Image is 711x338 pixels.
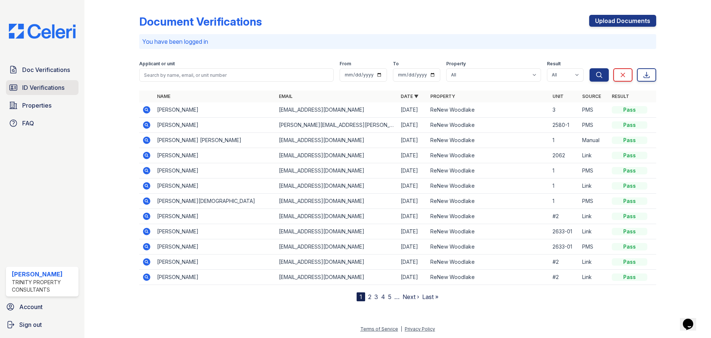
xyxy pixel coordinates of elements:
td: ReNew Woodlake [427,133,549,148]
div: Pass [612,213,647,220]
a: Name [157,93,170,99]
p: You have been logged in [142,37,653,46]
td: [PERSON_NAME] [154,224,276,239]
td: Manual [579,133,609,148]
td: [PERSON_NAME] [154,178,276,194]
td: ReNew Woodlake [427,148,549,163]
td: PMS [579,239,609,255]
a: Properties [6,98,79,113]
td: ReNew Woodlake [427,239,549,255]
a: Last » [422,293,438,301]
a: 4 [381,293,385,301]
div: Pass [612,273,647,281]
td: [EMAIL_ADDRESS][DOMAIN_NAME] [276,209,398,224]
td: ReNew Woodlake [427,270,549,285]
a: Privacy Policy [405,326,435,332]
td: [PERSON_NAME] [154,255,276,270]
div: | [401,326,402,332]
a: Terms of Service [360,326,398,332]
td: ReNew Woodlake [427,224,549,239]
td: ReNew Woodlake [427,255,549,270]
div: Pass [612,182,647,190]
a: Account [3,299,81,314]
td: [PERSON_NAME] [154,118,276,133]
div: Pass [612,137,647,144]
a: Result [612,93,629,99]
div: Pass [612,197,647,205]
div: Pass [612,228,647,235]
div: Pass [612,167,647,174]
a: Date ▼ [401,93,418,99]
span: Account [19,302,43,311]
td: [PERSON_NAME] [154,239,276,255]
td: [EMAIL_ADDRESS][DOMAIN_NAME] [276,133,398,148]
td: [PERSON_NAME] [154,148,276,163]
td: 3 [550,102,579,118]
td: 2633-01 [550,224,579,239]
td: Link [579,178,609,194]
td: ReNew Woodlake [427,194,549,209]
td: [DATE] [398,194,427,209]
td: #2 [550,255,579,270]
a: Doc Verifications [6,62,79,77]
td: ReNew Woodlake [427,178,549,194]
td: Link [579,270,609,285]
td: [EMAIL_ADDRESS][DOMAIN_NAME] [276,270,398,285]
td: [DATE] [398,118,427,133]
td: [PERSON_NAME] [154,270,276,285]
td: PMS [579,102,609,118]
a: Property [430,93,455,99]
td: [DATE] [398,239,427,255]
td: [PERSON_NAME] [154,209,276,224]
td: [DATE] [398,133,427,148]
div: Pass [612,106,647,114]
td: PMS [579,163,609,178]
td: [EMAIL_ADDRESS][DOMAIN_NAME] [276,224,398,239]
span: Doc Verifications [22,65,70,74]
div: Document Verifications [139,15,262,28]
label: Result [547,61,561,67]
a: ID Verifications [6,80,79,95]
a: Next › [403,293,419,301]
td: [DATE] [398,270,427,285]
td: 2062 [550,148,579,163]
td: [PERSON_NAME][EMAIL_ADDRESS][PERSON_NAME][DOMAIN_NAME] [276,118,398,133]
span: FAQ [22,119,34,128]
td: [PERSON_NAME] [154,163,276,178]
td: #2 [550,209,579,224]
td: 1 [550,178,579,194]
td: 2580-1 [550,118,579,133]
label: To [393,61,399,67]
td: [EMAIL_ADDRESS][DOMAIN_NAME] [276,194,398,209]
td: 1 [550,163,579,178]
td: [DATE] [398,255,427,270]
label: Property [446,61,466,67]
span: Properties [22,101,51,110]
td: 1 [550,194,579,209]
td: [DATE] [398,163,427,178]
label: Applicant or unit [139,61,175,67]
a: Email [279,93,293,99]
td: PMS [579,194,609,209]
a: 5 [388,293,391,301]
td: [DATE] [398,224,427,239]
td: [PERSON_NAME] [PERSON_NAME] [154,133,276,148]
span: Sign out [19,320,42,329]
td: [DATE] [398,102,427,118]
img: CE_Logo_Blue-a8612792a0a2168367f1c8372b55b34899dd931a85d93a1a3d3e32e68fde9ad4.png [3,24,81,39]
a: Sign out [3,317,81,332]
div: 1 [357,292,365,301]
div: Pass [612,121,647,129]
input: Search by name, email, or unit number [139,68,334,82]
td: Link [579,255,609,270]
td: ReNew Woodlake [427,163,549,178]
td: Link [579,209,609,224]
td: [EMAIL_ADDRESS][DOMAIN_NAME] [276,239,398,255]
div: Pass [612,152,647,159]
label: From [340,61,351,67]
td: [EMAIL_ADDRESS][DOMAIN_NAME] [276,163,398,178]
div: Trinity Property Consultants [12,279,76,293]
a: 2 [368,293,371,301]
div: [PERSON_NAME] [12,270,76,279]
div: Pass [612,243,647,250]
